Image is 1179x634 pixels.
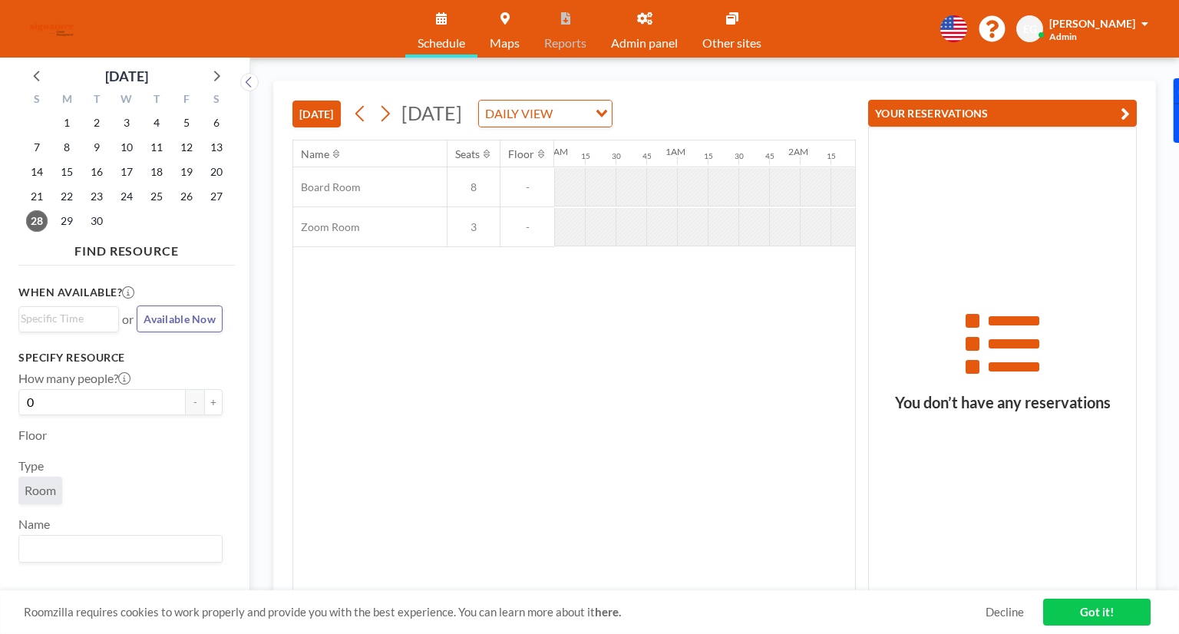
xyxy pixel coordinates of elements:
[26,137,48,158] span: Sunday, September 7, 2025
[18,428,47,443] label: Floor
[479,101,612,127] div: Search for option
[293,180,361,194] span: Board Room
[19,307,118,330] div: Search for option
[146,186,167,207] span: Thursday, September 25, 2025
[543,146,568,157] div: 12AM
[735,151,744,161] div: 30
[52,91,82,111] div: M
[557,104,586,124] input: Search for option
[82,91,112,111] div: T
[146,112,167,134] span: Thursday, September 4, 2025
[201,91,231,111] div: S
[21,310,110,327] input: Search for option
[186,389,204,415] button: -
[56,186,78,207] span: Monday, September 22, 2025
[56,112,78,134] span: Monday, September 1, 2025
[1049,31,1077,42] span: Admin
[137,305,223,332] button: Available Now
[146,161,167,183] span: Thursday, September 18, 2025
[116,186,137,207] span: Wednesday, September 24, 2025
[1049,17,1135,30] span: [PERSON_NAME]
[56,161,78,183] span: Monday, September 15, 2025
[500,220,554,234] span: -
[141,91,171,111] div: T
[986,605,1024,619] a: Decline
[18,458,44,474] label: Type
[788,146,808,157] div: 2AM
[116,112,137,134] span: Wednesday, September 3, 2025
[702,37,761,49] span: Other sites
[21,539,213,559] input: Search for option
[25,483,56,498] span: Room
[176,186,197,207] span: Friday, September 26, 2025
[144,312,216,325] span: Available Now
[765,151,774,161] div: 45
[24,605,986,619] span: Roomzilla requires cookies to work properly and provide you with the best experience. You can lea...
[612,151,621,161] div: 30
[26,186,48,207] span: Sunday, September 21, 2025
[206,137,227,158] span: Saturday, September 13, 2025
[455,147,480,161] div: Seats
[490,37,520,49] span: Maps
[176,112,197,134] span: Friday, September 5, 2025
[544,37,586,49] span: Reports
[56,137,78,158] span: Monday, September 8, 2025
[176,137,197,158] span: Friday, September 12, 2025
[418,37,465,49] span: Schedule
[122,312,134,327] span: or
[869,393,1136,412] h3: You don’t have any reservations
[18,371,130,386] label: How many people?
[500,180,554,194] span: -
[611,37,678,49] span: Admin panel
[206,186,227,207] span: Saturday, September 27, 2025
[206,112,227,134] span: Saturday, September 6, 2025
[86,210,107,232] span: Tuesday, September 30, 2025
[301,147,329,161] div: Name
[176,161,197,183] span: Friday, September 19, 2025
[86,186,107,207] span: Tuesday, September 23, 2025
[293,220,360,234] span: Zoom Room
[112,91,142,111] div: W
[206,161,227,183] span: Saturday, September 20, 2025
[1043,599,1151,626] a: Got it!
[86,137,107,158] span: Tuesday, September 9, 2025
[665,146,685,157] div: 1AM
[86,112,107,134] span: Tuesday, September 2, 2025
[1023,22,1037,36] span: EG
[595,605,621,619] a: here.
[18,517,50,532] label: Name
[581,151,590,161] div: 15
[86,161,107,183] span: Tuesday, September 16, 2025
[508,147,534,161] div: Floor
[401,101,462,124] span: [DATE]
[482,104,556,124] span: DAILY VIEW
[204,389,223,415] button: +
[642,151,652,161] div: 45
[26,161,48,183] span: Sunday, September 14, 2025
[171,91,201,111] div: F
[19,536,222,562] div: Search for option
[827,151,836,161] div: 15
[447,220,500,234] span: 3
[22,91,52,111] div: S
[25,14,79,45] img: organization-logo
[116,137,137,158] span: Wednesday, September 10, 2025
[18,237,235,259] h4: FIND RESOURCE
[116,161,137,183] span: Wednesday, September 17, 2025
[868,100,1137,127] button: YOUR RESERVATIONS
[56,210,78,232] span: Monday, September 29, 2025
[26,210,48,232] span: Sunday, September 28, 2025
[105,65,148,87] div: [DATE]
[292,101,341,127] button: [DATE]
[18,351,223,365] h3: Specify resource
[704,151,713,161] div: 15
[146,137,167,158] span: Thursday, September 11, 2025
[447,180,500,194] span: 8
